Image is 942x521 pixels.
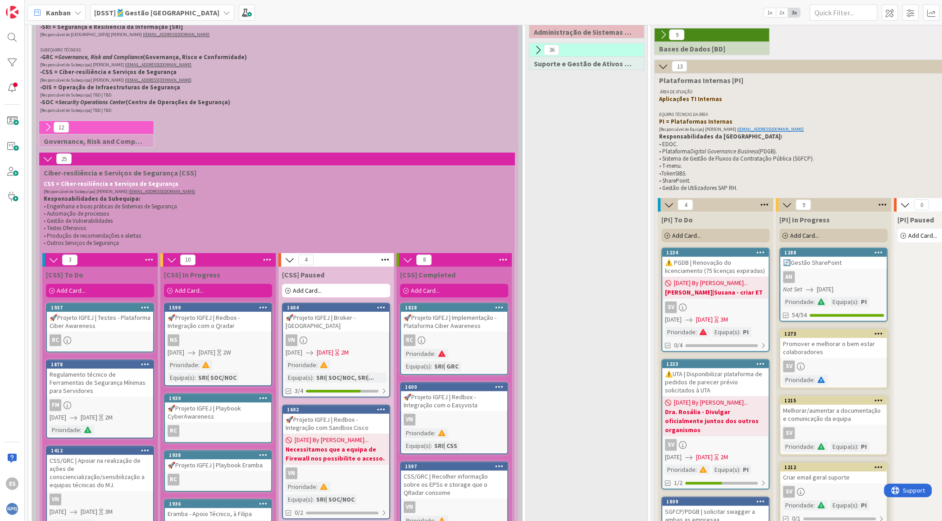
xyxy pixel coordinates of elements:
span: Add Card... [908,231,937,240]
strong: Responsabilidades da [GEOGRAPHIC_DATA]: [659,133,783,140]
div: Prioridade [783,375,814,385]
div: RC [50,334,61,346]
a: 1938🚀Projeto IGFEJ | Playbook ErambaRC [164,450,272,492]
div: 🚀Projeto IGFEJ | Redbox - Integração com o Qradar [165,312,271,332]
span: • Plataforma [659,148,690,155]
span: : [195,373,196,383]
input: Quick Filter... [810,5,877,21]
span: : [814,442,815,452]
div: RC [401,334,507,346]
span: Add Card... [411,286,440,295]
div: 1602🚀Projeto IGFEJ | Redbox - Integração com Sandbox Cisco [283,406,389,433]
div: 1936 [169,501,271,507]
div: Prioridade [783,297,814,307]
div: 1412 [47,447,153,455]
div: Prioridade [50,425,80,435]
div: Melhorar/aumentar a documentação e comunicação da equipa [780,405,887,424]
span: Administração de Sistemas [Sys] [534,28,633,37]
span: : [857,442,859,452]
div: 2M [341,348,349,357]
div: RC [165,425,271,437]
div: 1273 [780,330,887,338]
a: 1273Promover e melhorar o bem estar colaboradoresSVPrioridade: [779,329,887,388]
span: • SharePoint. [659,177,691,184]
div: Criar email geral suporte [780,471,887,483]
a: 1602🚀Projeto IGFEJ | Redbox - Integração com Sandbox Cisco[DATE] By [PERSON_NAME]...Necessitamos ... [282,405,390,519]
span: 1x [764,8,776,17]
div: 1604 [287,304,389,311]
span: [DATE] [665,452,682,462]
span: • Testes Ofensivos [44,224,86,232]
span: : [431,441,432,451]
span: [DATE] [817,285,833,294]
span: [DATE] [50,507,66,516]
div: 1936Eramba - Apoio Técnico, à Filipa [165,500,271,520]
a: 1233⚠️UTA | Disponibilizar plataforma de pedidos de parecer prévio solicitados à UTA[DATE] By [PE... [661,359,769,489]
div: 🚀Projeto IGFEJ | Redbox - Integração com Sandbox Cisco [283,414,389,433]
div: FM [47,399,153,411]
span: [DATE] [199,348,215,357]
div: AN [783,271,795,283]
div: Equipa(s) [830,500,857,510]
span: [DATE] [168,348,184,357]
a: 1937🚀Projeto IGFEJ | Testes - Plataforma Ciber AwarenessRC [46,303,154,352]
span: [DATE] [286,348,302,357]
span: : [857,297,859,307]
div: Prioridade [286,360,316,370]
div: Equipa(s) [712,327,739,337]
div: Prioridade [404,428,434,438]
div: Prioridade [404,349,434,359]
span: • Gestão de Utilizadores SAP RH. [659,184,737,192]
div: 1938 [169,452,271,458]
a: [EMAIL_ADDRESS][DOMAIN_NAME] [144,32,209,37]
div: 1939 [169,395,271,401]
strong: SOC = (Centro de Operações de Segurança) [42,98,230,106]
span: (PDGB). [758,148,777,155]
div: 1604 [283,304,389,312]
div: 1412 [51,447,153,454]
em: Token [661,170,675,177]
span: : [739,327,741,337]
div: 1604🚀Projeto IGFEJ | Broker - [GEOGRAPHIC_DATA] [283,304,389,332]
em: ÁREA DE ATUAÇÃO: [660,89,693,95]
em: SUBEQUIPAS TÉCNICAS: [40,47,82,53]
span: [Responsável de Subequipa] [PERSON_NAME] | [40,77,126,83]
div: Prioridade [783,442,814,452]
div: SV [780,360,887,372]
div: 1234⚠️ PGDB | Renovação do licenciamento (75 licenças expiradas) [662,249,769,277]
img: Visit kanbanzone.com [6,6,18,18]
div: 1233⚠️UTA | Disponibilizar plataforma de pedidos de parecer prévio solicitados à UTA [662,360,769,396]
span: [DATE] [81,507,97,516]
span: • Gestão de Vulnerabilidades [44,217,113,225]
div: 1234 [666,249,769,256]
div: 1599 [169,304,271,311]
div: 1878 [51,361,153,368]
span: : [316,482,318,492]
div: PI [859,297,869,307]
div: 1602 [283,406,389,414]
div: 1215Melhorar/aumentar a documentação e comunicação da equipa [780,397,887,424]
div: SRI| CSS [432,441,460,451]
a: 1878Regulamento técnico de Ferramentas de Segurança Mínimas para ServidoresFM[DATE][DATE]2MPriori... [46,360,154,438]
div: 1938 [165,451,271,459]
div: 1600🚀Projeto IGFEJ | Redbox - Integração com o Easyvista [401,383,507,411]
div: SV [783,360,795,372]
div: 3M [105,507,113,516]
span: • [40,98,42,106]
div: SRI| SOC/NOC [196,373,239,383]
span: • T-menu. [659,162,682,170]
span: : [313,373,314,383]
div: SV [783,486,795,498]
div: Eramba - Apoio Técnico, à Filipa [165,508,271,520]
div: 1939🚀Projeto IGFEJ | Playbook CyberAwareness [165,394,271,422]
div: 2M [720,452,728,462]
div: 1215 [784,397,887,404]
span: : [316,360,318,370]
span: 1/2 [674,478,683,488]
div: 2W [223,348,231,357]
a: [EMAIL_ADDRESS][DOMAIN_NAME] [738,126,804,132]
div: 🚀Projeto IGFEJ | Broker - [GEOGRAPHIC_DATA] [283,312,389,332]
span: Governance, Risk and Compliance [GRC] [44,137,142,146]
div: Prioridade [665,465,696,475]
div: Promover e melhorar o bem estar colaboradores [780,338,887,358]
